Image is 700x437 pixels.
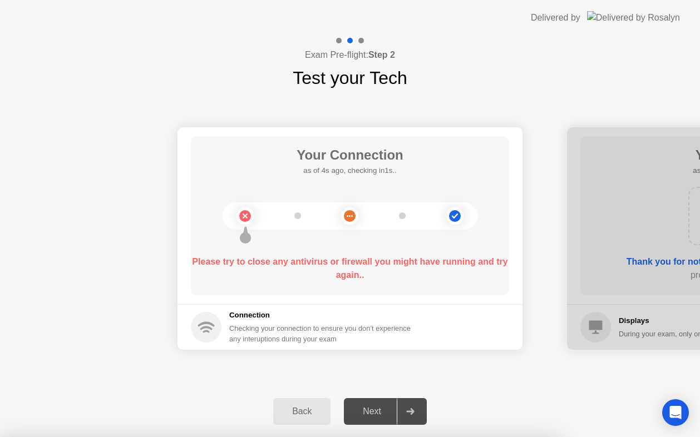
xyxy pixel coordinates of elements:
[293,64,407,91] h1: Test your Tech
[662,399,689,426] div: Open Intercom Messenger
[531,11,580,24] div: Delivered by
[229,310,417,321] h5: Connection
[277,406,327,416] div: Back
[587,11,680,24] img: Delivered by Rosalyn
[192,257,507,280] b: Please try to close any antivirus or firewall you might have running and try again..
[305,48,395,62] h4: Exam Pre-flight:
[297,165,403,176] h5: as of 4s ago, checking in1s..
[368,50,395,59] b: Step 2
[297,145,403,165] h1: Your Connection
[347,406,397,416] div: Next
[229,323,417,344] div: Checking your connection to ensure you don’t experience any interuptions during your exam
